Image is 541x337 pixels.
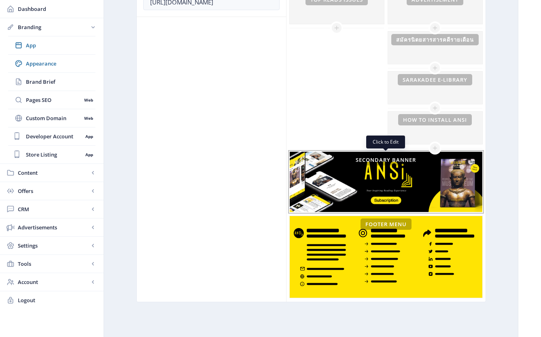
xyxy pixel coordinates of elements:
[8,73,95,91] a: Brand Brief
[26,150,83,159] span: Store Listing
[8,109,95,127] a: Custom DomainWeb
[26,41,95,49] span: App
[8,55,95,72] a: Appearance
[18,23,89,31] span: Branding
[18,296,97,304] span: Logout
[18,260,89,268] span: Tools
[26,132,83,140] span: Developer Account
[373,139,399,145] span: Click to Edit
[81,96,95,104] nb-badge: Web
[18,242,89,250] span: Settings
[18,278,89,286] span: Account
[18,205,89,213] span: CRM
[18,223,89,231] span: Advertisements
[26,78,95,86] span: Brand Brief
[26,96,81,104] span: Pages SEO
[18,187,89,195] span: Offers
[83,132,95,140] nb-badge: App
[8,146,95,163] a: Store ListingApp
[8,36,95,54] a: App
[18,5,97,13] span: Dashboard
[26,114,81,122] span: Custom Domain
[81,114,95,122] nb-badge: Web
[83,150,95,159] nb-badge: App
[8,127,95,145] a: Developer AccountApp
[26,59,95,68] span: Appearance
[18,169,89,177] span: Content
[8,91,95,109] a: Pages SEOWeb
